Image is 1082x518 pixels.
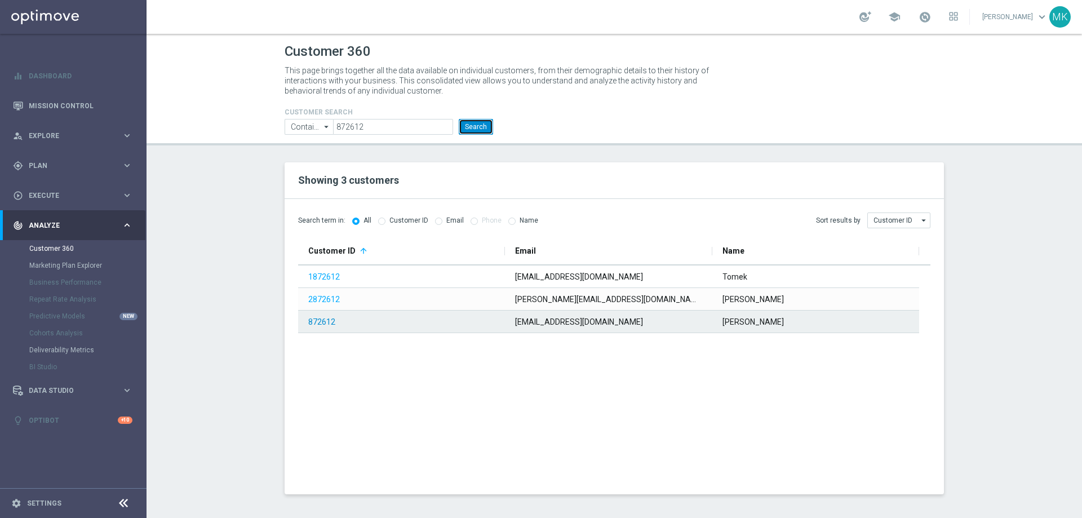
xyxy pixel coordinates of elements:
[12,386,133,395] button: Data Studio keyboard_arrow_right
[888,11,901,23] span: school
[363,216,371,225] label: All
[12,416,133,425] button: lightbulb Optibot +10
[11,498,21,508] i: settings
[12,221,133,230] button: track_changes Analyze keyboard_arrow_right
[13,191,122,201] div: Execute
[13,220,122,231] div: Analyze
[515,246,536,255] span: Email
[816,216,861,225] span: Sort results by
[722,317,784,326] span: [PERSON_NAME]
[12,101,133,110] button: Mission Control
[389,216,428,225] label: Customer ID
[13,191,23,201] i: play_circle_outline
[321,119,332,134] i: arrow_drop_down
[29,325,145,342] div: Cohorts Analysis
[515,317,643,326] span: [EMAIL_ADDRESS][DOMAIN_NAME]
[308,317,335,326] a: 872612
[29,240,145,257] div: Customer 360
[12,161,133,170] button: gps_fixed Plan keyboard_arrow_right
[12,131,133,140] button: person_search Explore keyboard_arrow_right
[722,272,747,281] span: Tomek
[298,311,919,333] div: Press SPACE to select this row.
[29,405,118,435] a: Optibot
[12,72,133,81] button: equalizer Dashboard
[29,162,122,169] span: Plan
[285,108,493,116] h4: CUSTOMER SEARCH
[122,130,132,141] i: keyboard_arrow_right
[446,216,464,225] label: Email
[13,91,132,121] div: Mission Control
[515,272,643,281] span: [EMAIL_ADDRESS][DOMAIN_NAME]
[520,216,538,225] label: Name
[29,244,117,253] a: Customer 360
[29,61,132,91] a: Dashboard
[482,216,502,225] label: Phone
[29,342,145,358] div: Deliverability Metrics
[29,387,122,394] span: Data Studio
[308,295,340,304] a: 2872612
[29,346,117,355] a: Deliverability Metrics
[298,288,919,311] div: Press SPACE to select this row.
[919,213,930,228] i: arrow_drop_down
[122,160,132,171] i: keyboard_arrow_right
[29,291,145,308] div: Repeat Rate Analysis
[29,261,117,270] a: Marketing Plan Explorer
[29,222,122,229] span: Analyze
[13,161,122,171] div: Plan
[285,119,333,135] input: Contains
[29,91,132,121] a: Mission Control
[122,220,132,231] i: keyboard_arrow_right
[12,191,133,200] button: play_circle_outline Execute keyboard_arrow_right
[298,265,919,288] div: Press SPACE to select this row.
[118,417,132,424] div: +10
[867,212,930,228] input: Customer ID
[515,295,704,304] span: [PERSON_NAME][EMAIL_ADDRESS][DOMAIN_NAME]
[29,274,145,291] div: Business Performance
[122,190,132,201] i: keyboard_arrow_right
[13,220,23,231] i: track_changes
[13,131,122,141] div: Explore
[298,174,399,186] span: Showing 3 customers
[285,65,719,96] p: This page brings together all the data available on individual customers, from their demographic ...
[459,119,493,135] button: Search
[722,295,784,304] span: [PERSON_NAME]
[285,43,944,60] h1: Customer 360
[13,71,23,81] i: equalizer
[119,313,138,320] div: NEW
[722,246,744,255] span: Name
[122,385,132,396] i: keyboard_arrow_right
[29,192,122,199] span: Execute
[298,216,345,225] span: Search term in:
[308,246,356,255] span: Customer ID
[13,415,23,426] i: lightbulb
[308,272,340,281] a: 1872612
[13,131,23,141] i: person_search
[981,8,1049,25] a: [PERSON_NAME]keyboard_arrow_down
[1049,6,1071,28] div: MK
[29,358,145,375] div: BI Studio
[29,308,145,325] div: Predictive Models
[13,405,132,435] div: Optibot
[333,119,453,135] input: Enter CID, Email, name or phone
[13,386,122,396] div: Data Studio
[29,132,122,139] span: Explore
[27,500,61,507] a: Settings
[1036,11,1048,23] span: keyboard_arrow_down
[29,257,145,274] div: Marketing Plan Explorer
[13,161,23,171] i: gps_fixed
[13,61,132,91] div: Dashboard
